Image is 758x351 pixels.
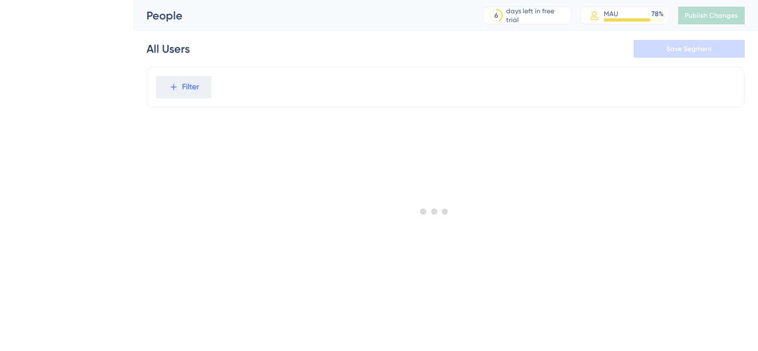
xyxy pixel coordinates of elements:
[634,40,745,58] button: Save Segment
[604,9,618,18] div: MAU
[494,11,498,20] div: 6
[146,41,190,57] div: All Users
[666,44,712,53] span: Save Segment
[651,9,664,18] div: 78 %
[685,11,738,20] span: Publish Changes
[146,8,455,23] div: People
[678,7,745,24] button: Publish Changes
[506,7,568,24] div: days left in free trial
